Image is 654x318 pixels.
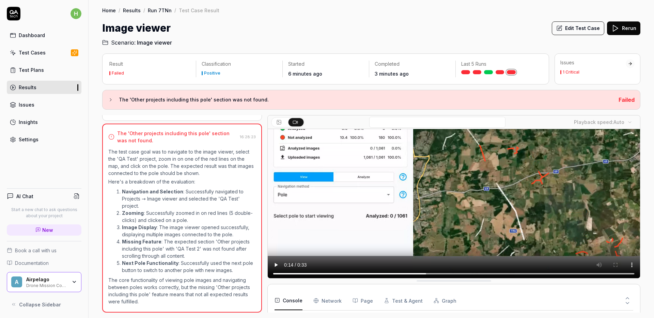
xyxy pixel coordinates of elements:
[119,7,120,14] div: /
[240,134,256,139] time: 16:28:23
[19,301,61,308] span: Collapse Sidebar
[7,29,81,42] a: Dashboard
[19,136,38,143] div: Settings
[19,66,44,74] div: Test Plans
[123,7,141,14] a: Results
[122,209,256,224] li: : Successfully zoomed in on red lines (5 double-clicks) and clicked on a pole.
[117,130,237,144] div: The 'Other projects including this pole' section was not found.
[552,21,604,35] button: Edit Test Case
[11,276,22,287] span: A
[619,96,635,103] span: Failed
[174,7,176,14] div: /
[122,224,256,238] li: : The image viewer opened successfully, displaying multiple images connected to the pole.
[110,38,136,47] span: Scenario:
[434,291,456,310] button: Graph
[122,210,144,216] strong: Zooming
[375,71,409,77] time: 3 minutes ago
[122,224,157,230] strong: Image Display
[461,61,536,67] p: Last 5 Runs
[26,276,67,283] div: Airpelago
[71,7,81,20] button: h
[7,133,81,146] a: Settings
[137,38,172,47] span: Image viewer
[7,98,81,111] a: Issues
[375,61,450,67] p: Completed
[7,115,81,129] a: Insights
[7,63,81,77] a: Test Plans
[179,7,219,14] div: Test Case Result
[71,8,81,19] span: h
[353,291,373,310] button: Page
[7,259,81,267] a: Documentation
[122,189,183,194] strong: Navigation and Selection
[275,291,302,310] button: Console
[7,272,81,292] button: AAirpelagoDrone Mission Control
[563,70,579,74] div: 1 Critical
[148,7,172,14] a: Run 7TNn
[560,59,626,66] div: Issues
[7,224,81,236] a: New
[108,178,256,185] p: Here's a breakdown of the evaluation:
[16,193,33,200] h4: AI Chat
[288,71,322,77] time: 6 minutes ago
[607,21,640,35] button: Rerun
[313,291,342,310] button: Network
[122,188,256,209] li: : Successfully navigated to Projects → Image viewer and selected the 'QA Test' project.
[19,84,36,91] div: Results
[19,49,46,56] div: Test Cases
[102,20,171,36] h1: Image viewer
[26,282,67,288] div: Drone Mission Control
[108,148,256,177] p: The test case goal was to navigate to the image viewer, select the 'QA Test' project, zoom in on ...
[15,259,49,267] span: Documentation
[122,260,178,266] strong: Next Pole Functionality
[112,71,124,75] div: Failed
[7,46,81,59] a: Test Cases
[7,81,81,94] a: Results
[7,298,81,311] button: Collapse Sidebar
[108,276,256,305] p: The core functionality of viewing pole images and navigating between poles works correctly, but t...
[109,61,190,67] p: Result
[7,207,81,219] p: Start a new chat to ask questions about your project
[19,101,34,108] div: Issues
[122,259,256,274] li: : Successfully used the next pole button to switch to another pole with new images.
[102,7,116,14] a: Home
[202,61,277,67] p: Classification
[19,32,45,39] div: Dashboard
[42,226,53,234] span: New
[108,96,613,104] button: The 'Other projects including this pole' section was not found.
[122,239,161,244] strong: Missing Feature
[19,118,38,126] div: Insights
[119,96,613,104] h3: The 'Other projects including this pole' section was not found.
[7,247,81,254] a: Book a call with us
[574,118,624,126] div: Playback speed:
[122,238,256,259] li: : The expected section 'Other projects including this pole' with 'QA Test 2' was not found after ...
[15,247,57,254] span: Book a call with us
[143,7,145,14] div: /
[102,38,172,47] a: Scenario:Image viewer
[204,71,220,75] div: Positive
[384,291,423,310] button: Test & Agent
[288,61,363,67] p: Started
